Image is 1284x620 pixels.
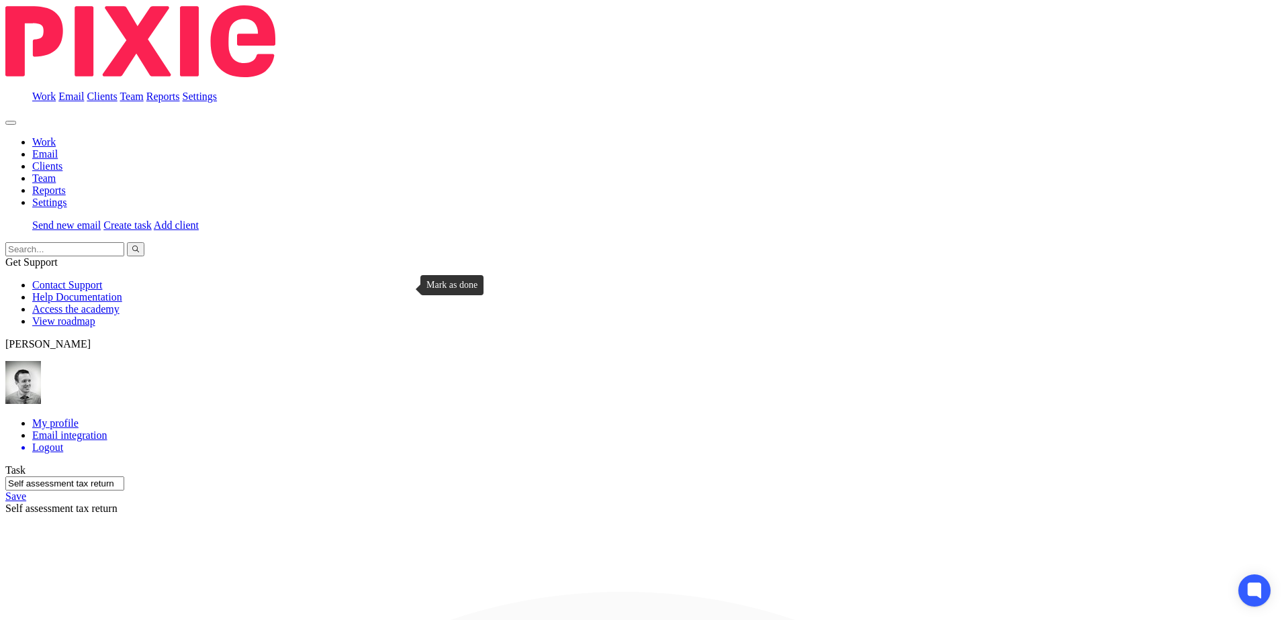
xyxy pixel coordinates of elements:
[5,503,1279,515] div: Self assessment tax return
[32,197,67,208] a: Settings
[32,136,56,148] a: Work
[5,256,58,268] span: Get Support
[183,91,218,102] a: Settings
[127,242,144,256] button: Search
[32,219,101,231] a: Send new email
[32,160,62,172] a: Clients
[32,442,1279,454] a: Logout
[5,490,26,502] a: Save
[120,91,143,102] a: Team
[58,91,84,102] a: Email
[32,417,79,429] a: My profile
[154,219,199,231] a: Add client
[103,219,152,231] a: Create task
[87,91,117,102] a: Clients
[32,442,63,453] span: Logout
[32,315,95,327] a: View roadmap
[32,291,122,303] a: Help Documentation
[5,242,124,256] input: Search
[32,185,66,196] a: Reports
[32,91,56,102] a: Work
[5,5,275,77] img: Pixie
[32,303,120,315] a: Access the academy
[32,148,58,160] a: Email
[146,91,180,102] a: Reports
[5,464,26,476] label: Task
[32,429,107,441] a: Email integration
[32,172,56,184] a: Team
[5,361,41,404] img: Andy_2025.jpg
[5,476,1279,515] div: Self assessment tax return
[5,338,1279,350] p: [PERSON_NAME]
[32,279,102,291] a: Contact Support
